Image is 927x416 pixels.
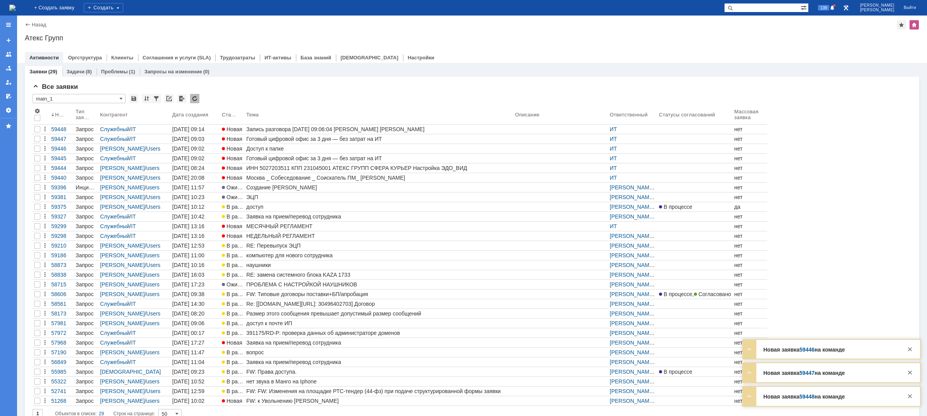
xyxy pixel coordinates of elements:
[897,20,906,29] div: Добавить в избранное
[100,155,130,161] a: Служебный
[100,233,130,239] a: Служебный
[172,262,204,268] div: [DATE] 10:16
[142,94,151,103] div: Сортировка...
[220,251,245,260] a: В работе
[610,272,655,278] a: [PERSON_NAME]
[610,175,617,181] a: ИТ
[146,272,159,278] a: users
[172,243,204,249] div: [DATE] 12:53
[2,48,15,61] a: Заявки на командах
[146,243,161,249] a: Users
[146,252,159,258] a: users
[171,202,220,211] a: [DATE] 10:12
[74,222,99,231] a: Запрос на обслуживание
[74,144,99,153] a: Запрос на обслуживание
[246,194,512,200] div: ЭЦП
[245,125,514,134] a: Запись разговора [DATE] 09:06:04 [PERSON_NAME] [PERSON_NAME]
[246,223,512,229] div: МЕСЯЧНЫЙ РЕГЛАМЕНТ
[246,233,512,239] div: НЕДЕЛЬНЫЙ РЕГЛАМЕНТ
[171,125,220,134] a: [DATE] 09:14
[734,223,766,229] div: нет
[245,270,514,279] a: RE: замена системного блока KAZA 1733
[74,251,99,260] a: Запрос на обслуживание
[172,223,204,229] div: [DATE] 13:16
[246,175,512,181] div: Москва _ Собеседование _ Соискатель ПМ_ [PERSON_NAME]
[246,204,512,210] div: доступ
[146,175,161,181] a: Users
[76,272,97,278] div: Запрос на обслуживание
[222,243,249,249] span: В работе
[76,204,97,210] div: Запрос на обслуживание
[76,109,91,120] div: Тип заявки
[733,222,767,231] a: нет
[190,94,199,103] div: Обновлять список
[99,106,171,125] th: Контрагент
[100,213,130,220] a: Служебный
[74,192,99,202] a: Запрос на обслуживание
[172,194,204,200] div: [DATE] 10:23
[2,34,15,47] a: Создать заявку
[29,69,47,75] a: Заявки
[171,231,220,241] a: [DATE] 13:16
[100,194,145,200] a: [PERSON_NAME]
[610,204,655,210] a: [PERSON_NAME]
[220,183,245,192] a: Ожидает ответа контрагента
[152,94,161,103] div: Фильтрация...
[246,252,512,258] div: компьютер для нового сотрудника
[2,76,15,88] a: Мои заявки
[50,231,74,241] a: 59298
[172,272,204,278] div: [DATE] 16:03
[171,270,220,279] a: [DATE] 16:03
[245,251,514,260] a: компьютер для нового сотрудника
[246,262,512,268] div: наушники
[245,202,514,211] a: доступ
[610,136,617,142] a: ИТ
[610,184,655,191] a: [PERSON_NAME]
[100,223,130,229] a: Служебный
[220,173,245,182] a: Новая
[734,204,766,210] div: да
[610,155,617,161] a: ИТ
[76,233,97,239] div: Запрос на обслуживание
[246,272,512,278] div: RE: замена системного блока KAZA 1733
[245,212,514,221] a: Заявка на прием/перевод сотрудника
[220,55,255,61] a: Трудозатраты
[222,204,249,210] span: В работе
[222,233,242,239] span: Новая
[733,173,767,182] a: нет
[131,126,136,132] a: IT
[76,252,97,258] div: Запрос на обслуживание
[222,262,249,268] span: В работе
[76,184,97,191] div: Инцидент
[222,223,242,229] span: Новая
[76,175,97,181] div: Запрос на обслуживание
[50,125,74,134] a: 59448
[860,3,894,8] span: [PERSON_NAME]
[610,233,655,239] a: [PERSON_NAME]
[841,3,851,12] a: Перейти в интерфейс администратора
[733,163,767,173] a: нет
[734,165,766,171] div: нет
[171,163,220,173] a: [DATE] 08:24
[171,183,220,192] a: [DATE] 11:57
[733,260,767,270] a: нет
[610,223,617,229] a: ИТ
[245,134,514,144] a: Готовый цифровой офис за 3 дня — без затрат на ИТ
[246,155,512,161] div: Готовый цифровой офис за 3 дня — без затрат на ИТ
[733,134,767,144] a: нет
[733,154,767,163] a: нет
[222,165,242,171] span: Новая
[32,22,46,28] a: Назад
[131,136,136,142] a: IT
[67,69,85,75] a: Задачи
[51,252,73,258] div: 59186
[220,231,245,241] a: Новая
[9,5,16,11] img: logo
[74,173,99,182] a: Запрос на обслуживание
[100,112,129,118] div: Контрагент
[74,260,99,270] a: Запрос на обслуживание
[610,194,655,200] a: [PERSON_NAME]
[129,94,138,103] div: Сохранить вид
[74,134,99,144] a: Запрос на обслуживание
[246,136,512,142] div: Готовый цифровой офис за 3 дня — без затрат на ИТ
